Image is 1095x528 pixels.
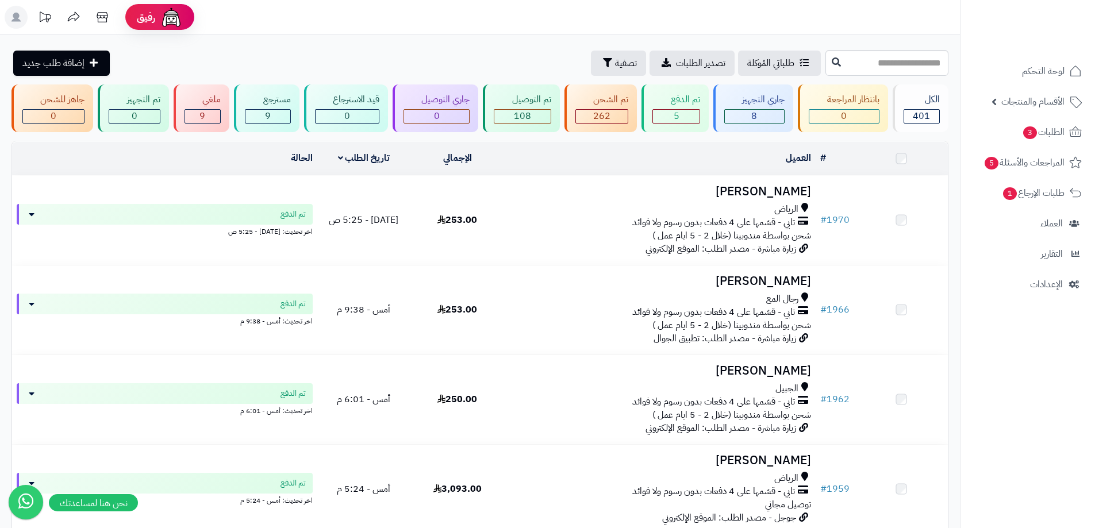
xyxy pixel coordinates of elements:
span: 5 [674,109,679,123]
span: [DATE] - 5:25 ص [329,213,398,227]
span: زيارة مباشرة - مصدر الطلب: تطبيق الجوال [654,332,796,345]
span: شحن بواسطة مندوبينا (خلال 2 - 5 ايام عمل ) [652,229,811,242]
span: 401 [913,109,930,123]
a: #1966 [820,303,850,317]
div: اخر تحديث: أمس - 9:38 م [17,314,313,326]
div: 262 [576,110,628,123]
a: إضافة طلب جديد [13,51,110,76]
a: تم التوصيل 108 [481,84,562,132]
h3: [PERSON_NAME] [509,454,811,467]
span: المراجعات والأسئلة [983,155,1065,171]
span: 253.00 [437,303,477,317]
div: اخر تحديث: أمس - 6:01 م [17,404,313,416]
a: #1970 [820,213,850,227]
div: 8 [725,110,784,123]
span: رفيق [137,10,155,24]
span: # [820,392,827,406]
div: الكل [904,93,940,106]
span: لوحة التحكم [1022,63,1065,79]
a: جاري التوصيل 0 [390,84,481,132]
div: 0 [23,110,84,123]
span: رجال المع [766,292,798,306]
a: ملغي 9 [171,84,232,132]
div: 0 [809,110,878,123]
span: التقارير [1041,246,1063,262]
div: قيد الاسترجاع [315,93,379,106]
a: طلبات الإرجاع1 [967,179,1088,207]
a: #1962 [820,392,850,406]
div: جاهز للشحن [22,93,84,106]
span: 0 [841,109,847,123]
div: 108 [494,110,550,123]
a: جاري التجهيز 8 [711,84,796,132]
span: 1 [1003,187,1017,200]
span: 3 [1023,126,1037,139]
a: تصدير الطلبات [650,51,735,76]
div: 9 [185,110,220,123]
span: 0 [434,109,440,123]
div: تم الشحن [575,93,628,106]
span: # [820,303,827,317]
span: # [820,213,827,227]
a: الكل401 [890,84,951,132]
span: تصفية [615,56,637,70]
span: تم الدفع [281,388,306,399]
span: طلباتي المُوكلة [747,56,794,70]
span: زيارة مباشرة - مصدر الطلب: الموقع الإلكتروني [646,242,796,256]
div: تم الدفع [652,93,700,106]
a: الحالة [291,151,313,165]
span: تصدير الطلبات [676,56,725,70]
div: جاري التوصيل [404,93,470,106]
a: #1959 [820,482,850,496]
span: 0 [51,109,56,123]
span: 108 [514,109,531,123]
div: 9 [245,110,290,123]
span: الإعدادات [1030,276,1063,292]
a: بانتظار المراجعة 0 [796,84,890,132]
span: الجبيل [775,382,798,395]
a: جاهز للشحن 0 [9,84,95,132]
span: الأقسام والمنتجات [1001,94,1065,110]
div: مسترجع [245,93,290,106]
div: تم التوصيل [494,93,551,106]
a: تم الدفع 5 [639,84,710,132]
div: تم التجهيز [109,93,160,106]
a: الإعدادات [967,271,1088,298]
span: جوجل - مصدر الطلب: الموقع الإلكتروني [662,511,796,525]
span: تم الدفع [281,298,306,310]
span: شحن بواسطة مندوبينا (خلال 2 - 5 ايام عمل ) [652,318,811,332]
span: تم الدفع [281,209,306,220]
div: اخر تحديث: أمس - 5:24 م [17,494,313,506]
span: 250.00 [437,392,477,406]
h3: [PERSON_NAME] [509,185,811,198]
a: تاريخ الطلب [338,151,390,165]
span: 8 [751,109,757,123]
a: العملاء [967,210,1088,237]
div: اخر تحديث: [DATE] - 5:25 ص [17,225,313,237]
span: 5 [985,157,998,169]
a: # [820,151,826,165]
h3: [PERSON_NAME] [509,364,811,377]
a: تم الشحن 262 [562,84,639,132]
span: شحن بواسطة مندوبينا (خلال 2 - 5 ايام عمل ) [652,408,811,422]
a: تم التجهيز 0 [95,84,171,132]
span: تابي - قسّمها على 4 دفعات بدون رسوم ولا فوائد [632,306,795,319]
a: طلباتي المُوكلة [738,51,821,76]
span: الرياض [774,472,798,485]
a: التقارير [967,240,1088,268]
span: إضافة طلب جديد [22,56,84,70]
div: جاري التجهيز [724,93,785,106]
a: العميل [786,151,811,165]
a: الإجمالي [443,151,472,165]
span: الرياض [774,203,798,216]
img: ai-face.png [160,6,183,29]
div: 0 [404,110,469,123]
span: توصيل مجاني [765,498,811,511]
div: 0 [316,110,379,123]
span: أمس - 9:38 م [337,303,390,317]
a: المراجعات والأسئلة5 [967,149,1088,176]
div: بانتظار المراجعة [809,93,879,106]
a: مسترجع 9 [232,84,301,132]
a: قيد الاسترجاع 0 [302,84,390,132]
span: 9 [265,109,271,123]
